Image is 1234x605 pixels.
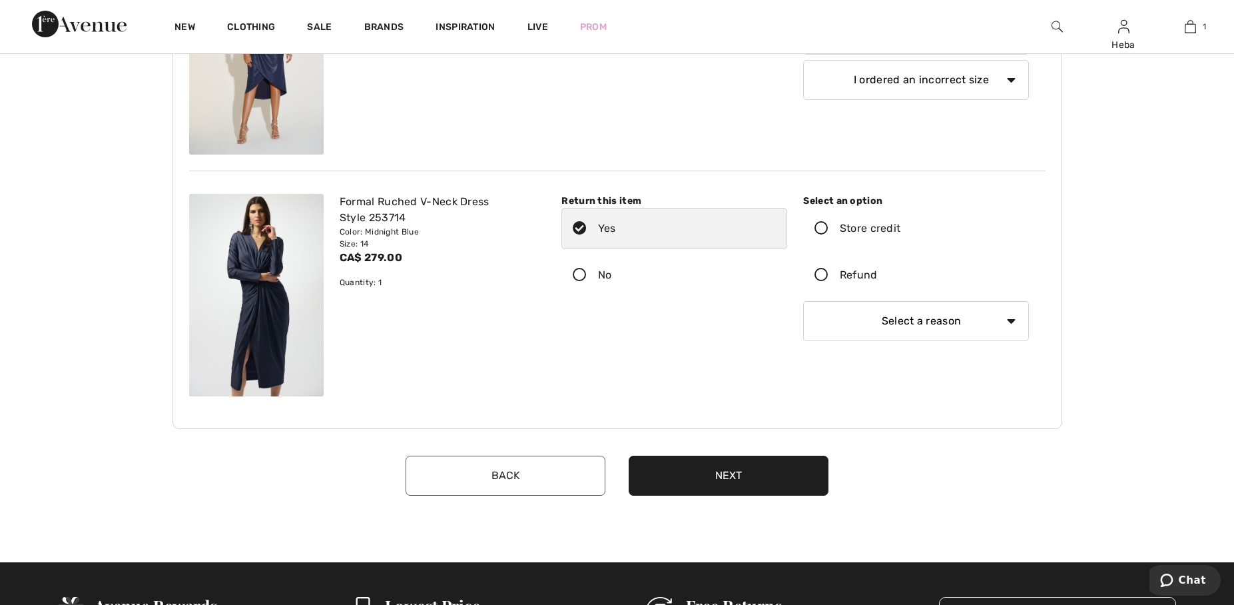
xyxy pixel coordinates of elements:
a: Live [527,20,548,34]
a: New [174,21,195,35]
iframe: Opens a widget where you can chat to one of our agents [1149,565,1221,598]
img: My Bag [1185,19,1196,35]
a: 1 [1157,19,1223,35]
button: Next [629,456,828,496]
label: Yes [561,208,787,249]
div: CA$ 279.00 [340,250,538,266]
label: No [561,255,787,296]
div: Return this item [561,194,787,208]
div: Quantity: 1 [340,277,538,289]
div: Color: Midnight Blue [340,226,538,238]
div: Size: 14 [340,238,538,250]
a: Brands [364,21,404,35]
img: search the website [1052,19,1063,35]
a: Sale [307,21,332,35]
div: Heba [1091,38,1156,52]
span: 1 [1203,21,1206,33]
span: Inspiration [436,21,495,35]
img: 1ère Avenue [32,11,127,37]
div: Select an option [803,194,1029,208]
a: Clothing [227,21,275,35]
img: joseph-ribkoff-dresses-jumpsuits-midnight-blue_253714a_1_8784_search.jpg [189,194,324,396]
a: Prom [580,20,607,34]
button: Back [406,456,605,496]
div: Store credit [840,221,901,237]
div: Refund [840,267,878,283]
div: Formal Ruched V-Neck Dress Style 253714 [340,194,538,226]
img: My Info [1118,19,1129,35]
a: Sign In [1118,20,1129,33]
